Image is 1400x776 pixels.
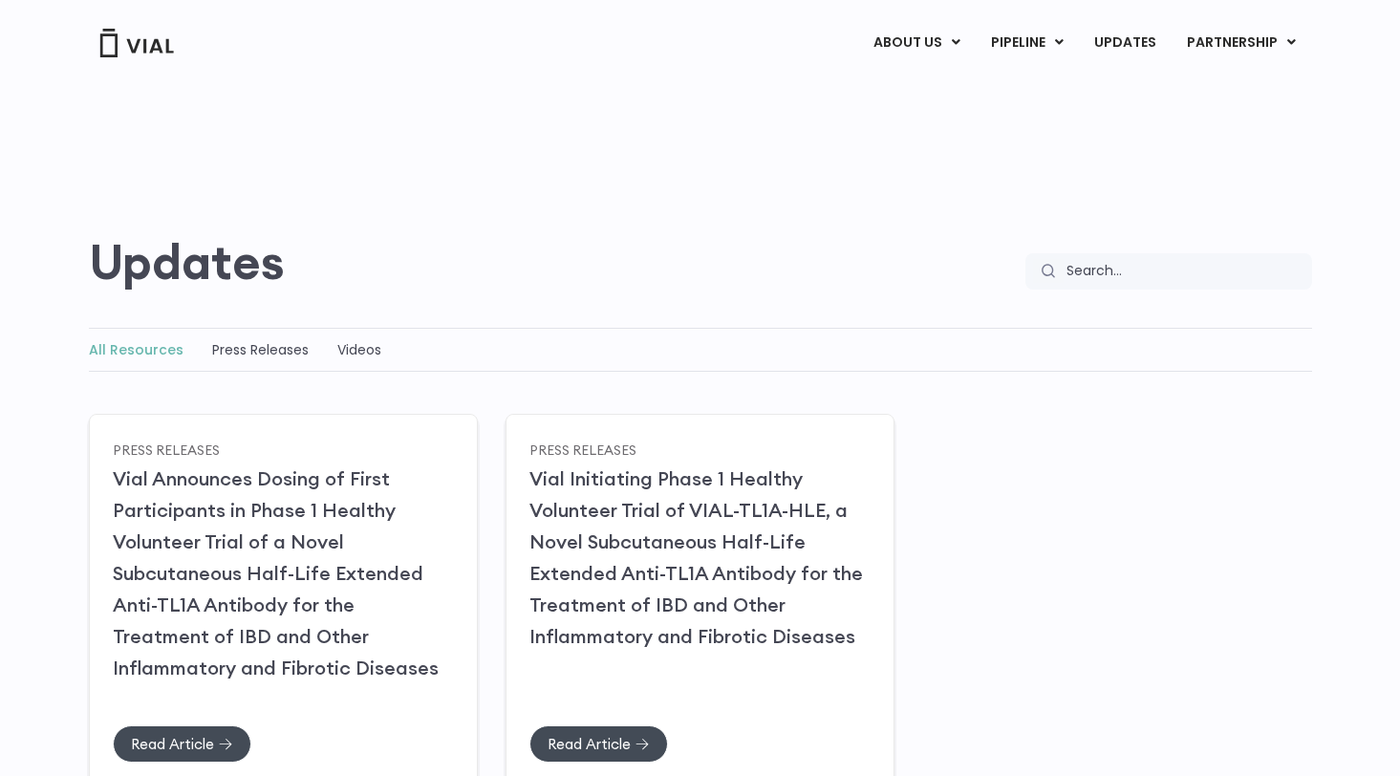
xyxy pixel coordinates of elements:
[976,27,1078,59] a: PIPELINEMenu Toggle
[529,725,668,763] a: Read Article
[337,340,381,359] a: Videos
[131,737,214,751] span: Read Article
[529,441,636,458] a: Press Releases
[1055,253,1312,290] input: Search...
[1079,27,1171,59] a: UPDATES
[113,725,251,763] a: Read Article
[858,27,975,59] a: ABOUT USMenu Toggle
[89,234,285,290] h2: Updates
[113,466,439,679] a: Vial Announces Dosing of First Participants in Phase 1 Healthy Volunteer Trial of a Novel Subcuta...
[98,29,175,57] img: Vial Logo
[113,441,220,458] a: Press Releases
[212,340,309,359] a: Press Releases
[89,340,183,359] a: All Resources
[529,466,863,648] a: Vial Initiating Phase 1 Healthy Volunteer Trial of VIAL-TL1A-HLE, a Novel Subcutaneous Half-Life ...
[1172,27,1311,59] a: PARTNERSHIPMenu Toggle
[548,737,631,751] span: Read Article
